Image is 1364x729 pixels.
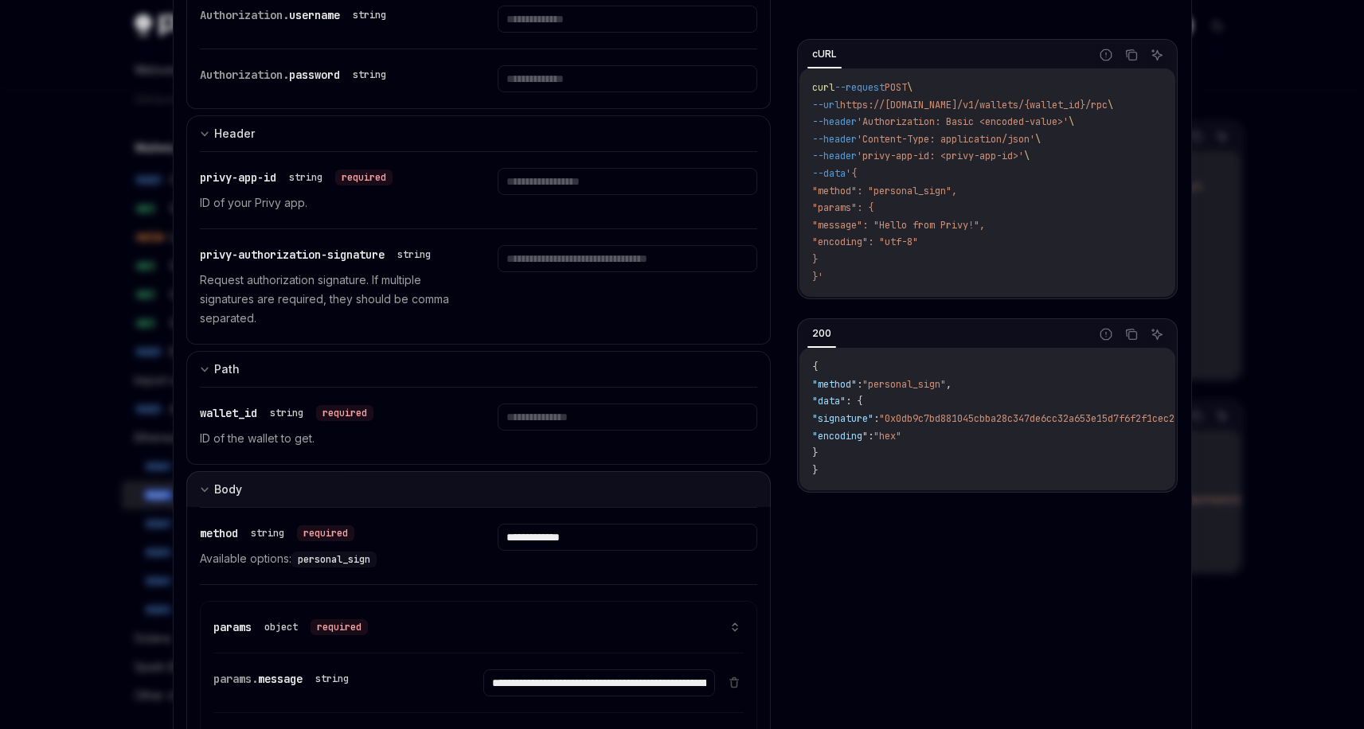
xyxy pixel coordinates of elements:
span: "params": { [812,201,874,214]
span: , [946,378,952,391]
p: Request authorization signature. If multiple signatures are required, they should be comma separa... [200,271,459,328]
p: Available options: [200,549,459,568]
span: privy-authorization-signature [200,248,385,262]
span: "data" [812,395,846,407]
div: method [200,524,354,543]
span: "signature" [812,412,874,425]
button: Report incorrect code [1096,45,1116,65]
div: 200 [807,324,836,343]
span: } [812,446,818,459]
span: wallet_id [200,406,257,420]
button: Ask AI [1147,324,1167,345]
span: } [812,464,818,477]
div: Header [214,124,255,143]
span: password [289,68,340,82]
span: : [868,430,874,442]
div: privy-app-id [200,168,393,187]
div: required [311,619,368,635]
button: expand input section [186,471,772,507]
span: "encoding" [812,430,868,442]
div: Authorization.username [200,6,393,25]
span: '{ [846,167,857,180]
span: "method": "personal_sign", [812,185,957,197]
span: "method" [812,378,857,391]
span: \ [1108,99,1113,111]
button: Ask AI [1147,45,1167,65]
span: : [874,412,879,425]
span: username [289,8,340,22]
span: privy-app-id [200,170,276,185]
div: cURL [807,45,842,64]
button: Copy the contents from the code block [1121,45,1142,65]
button: Report incorrect code [1096,324,1116,345]
span: { [812,361,818,373]
span: 'Content-Type: application/json' [857,133,1035,146]
span: \ [1069,115,1074,128]
span: \ [1035,133,1041,146]
span: 'privy-app-id: <privy-app-id>' [857,150,1024,162]
span: } [812,253,818,266]
span: : [857,378,862,391]
span: "encoding": "utf-8" [812,236,918,248]
span: https://[DOMAIN_NAME]/v1/wallets/{wallet_id}/rpc [840,99,1108,111]
span: params [213,620,252,634]
span: params. [213,672,258,686]
p: ID of your Privy app. [200,193,459,212]
span: \ [1024,150,1030,162]
span: --header [812,133,857,146]
span: Authorization. [200,8,289,22]
span: --data [812,167,846,180]
span: Authorization. [200,68,289,82]
span: method [200,526,238,540]
span: }' [812,271,823,283]
span: 'Authorization: Basic <encoded-value>' [857,115,1069,128]
span: POST [885,81,907,94]
span: : { [846,395,862,407]
span: personal_sign [298,553,370,566]
div: required [297,525,354,541]
div: params.message [213,669,355,688]
span: --url [812,99,840,111]
div: privy-authorization-signature [200,245,437,264]
span: --header [812,115,857,128]
span: curl [812,81,834,94]
div: Body [214,480,242,499]
div: required [335,170,393,185]
button: expand input section [186,115,772,151]
span: \ [907,81,913,94]
span: --request [834,81,885,94]
div: required [316,405,373,421]
button: Copy the contents from the code block [1121,324,1142,345]
div: params [213,618,368,637]
span: "personal_sign" [862,378,946,391]
div: wallet_id [200,403,373,423]
button: expand input section [186,351,772,387]
p: ID of the wallet to get. [200,429,459,448]
span: "hex" [874,430,901,442]
div: Authorization.password [200,65,393,84]
div: Path [214,360,240,379]
span: "message": "Hello from Privy!", [812,219,985,232]
span: --header [812,150,857,162]
span: message [258,672,303,686]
